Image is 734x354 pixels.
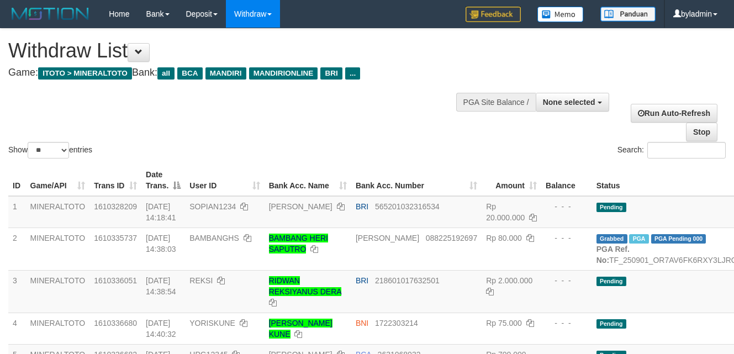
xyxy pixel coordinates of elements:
[205,67,246,80] span: MANDIRI
[8,196,26,228] td: 1
[146,202,176,222] span: [DATE] 14:18:41
[94,319,137,327] span: 1610336680
[466,7,521,22] img: Feedback.jpg
[94,234,137,242] span: 1610335737
[146,234,176,253] span: [DATE] 14:38:03
[8,142,92,158] label: Show entries
[686,123,717,141] a: Stop
[486,234,522,242] span: Rp 80.000
[157,67,175,80] span: all
[596,277,626,286] span: Pending
[546,275,588,286] div: - - -
[596,245,630,265] b: PGA Ref. No:
[26,270,90,313] td: MINERALTOTO
[375,202,440,211] span: Copy 565201032316534 to clipboard
[26,196,90,228] td: MINERALTOTO
[647,142,726,158] input: Search:
[546,233,588,244] div: - - -
[356,319,368,327] span: BNI
[8,228,26,270] td: 2
[269,319,332,339] a: [PERSON_NAME] KUNE
[26,165,90,196] th: Game/API: activate to sort column ascending
[356,202,368,211] span: BRI
[375,276,440,285] span: Copy 218601017632501 to clipboard
[265,165,351,196] th: Bank Acc. Name: activate to sort column ascending
[185,165,264,196] th: User ID: activate to sort column ascending
[596,234,627,244] span: Grabbed
[543,98,595,107] span: None selected
[189,319,235,327] span: YORISKUNE
[596,319,626,329] span: Pending
[8,165,26,196] th: ID
[38,67,132,80] span: ITOTO > MINERALTOTO
[596,203,626,212] span: Pending
[486,319,522,327] span: Rp 75.000
[189,276,213,285] span: REKSI
[536,93,609,112] button: None selected
[177,67,202,80] span: BCA
[28,142,69,158] select: Showentries
[269,234,328,253] a: BAMBANG HERI SAPUTRO
[537,7,584,22] img: Button%20Memo.svg
[269,276,341,296] a: RIDWAN REKSIYANUS DERA
[482,165,541,196] th: Amount: activate to sort column ascending
[426,234,477,242] span: Copy 088225192697 to clipboard
[269,202,332,211] a: [PERSON_NAME]
[631,104,717,123] a: Run Auto-Refresh
[89,165,141,196] th: Trans ID: activate to sort column ascending
[629,234,648,244] span: Marked by bylanggota1
[189,202,236,211] span: SOPIAN1234
[94,202,137,211] span: 1610328209
[651,234,706,244] span: PGA Pending
[146,276,176,296] span: [DATE] 14:38:54
[345,67,360,80] span: ...
[541,165,592,196] th: Balance
[320,67,342,80] span: BRI
[26,228,90,270] td: MINERALTOTO
[351,165,482,196] th: Bank Acc. Number: activate to sort column ascending
[249,67,318,80] span: MANDIRIONLINE
[546,318,588,329] div: - - -
[356,234,419,242] span: [PERSON_NAME]
[375,319,418,327] span: Copy 1722303214 to clipboard
[486,276,532,285] span: Rp 2.000.000
[189,234,239,242] span: BAMBANGHS
[617,142,726,158] label: Search:
[456,93,536,112] div: PGA Site Balance /
[26,313,90,344] td: MINERALTOTO
[8,270,26,313] td: 3
[356,276,368,285] span: BRI
[94,276,137,285] span: 1610336051
[8,67,478,78] h4: Game: Bank:
[8,6,92,22] img: MOTION_logo.png
[486,202,525,222] span: Rp 20.000.000
[546,201,588,212] div: - - -
[141,165,185,196] th: Date Trans.: activate to sort column descending
[146,319,176,339] span: [DATE] 14:40:32
[600,7,656,22] img: panduan.png
[8,40,478,62] h1: Withdraw List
